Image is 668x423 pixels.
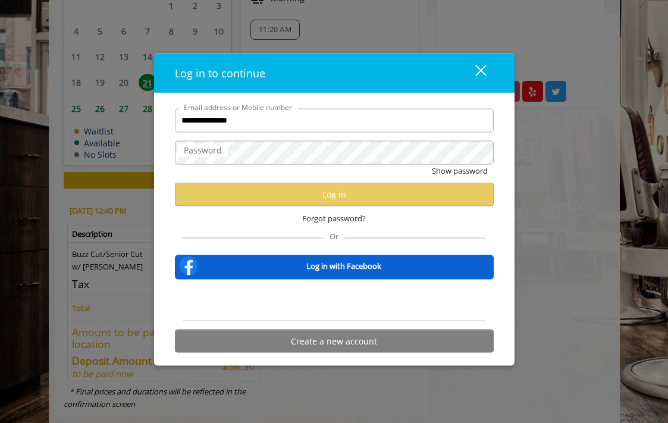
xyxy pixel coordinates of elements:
input: Email address or Mobile number [175,108,494,132]
span: Log in to continue [175,65,265,80]
label: Password [178,143,228,156]
span: Forgot password? [302,212,366,224]
iframe: Sign in with Google Button [274,287,395,314]
button: Show password [432,164,488,177]
button: Log in [175,183,494,206]
div: close dialog [462,64,485,82]
div: Sign in with Google. Opens in new tab [280,287,389,314]
img: facebook-logo [177,254,200,278]
b: Log in with Facebook [306,259,381,272]
input: Password [175,140,494,164]
button: close dialog [453,61,494,85]
button: Create a new account [175,330,494,353]
label: Email address or Mobile number [178,101,298,112]
span: Or [324,231,344,242]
